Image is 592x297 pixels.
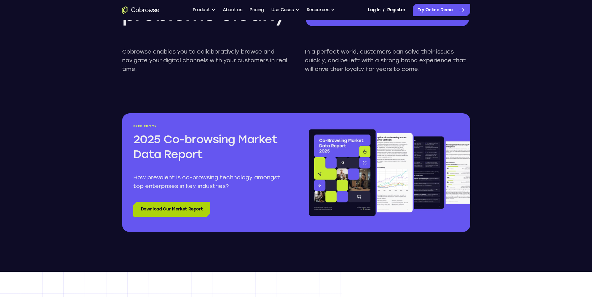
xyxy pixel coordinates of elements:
button: Use Cases [271,4,299,16]
p: Free ebook [133,125,285,128]
a: Pricing [250,4,264,16]
button: Resources [307,4,335,16]
button: Product [193,4,216,16]
a: Log In [368,4,380,16]
a: Go to the home page [122,6,159,14]
h2: 2025 Co-browsing Market Data Report [133,132,285,162]
p: In a perfect world, customers can solve their issues quickly, and be left with a strong brand exp... [305,47,470,73]
a: Register [387,4,405,16]
a: About us [223,4,242,16]
p: How prevalent is co-browsing technology amongst top enterprises in key industries? [133,173,285,191]
img: Co-browsing market overview report book pages [307,125,470,221]
a: Try Online Demo [413,4,470,16]
p: Cobrowse enables you to collaboratively browse and navigate your digital channels with your custo... [122,47,287,73]
a: Download Our Market Report [133,202,210,217]
span: / [383,6,385,14]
